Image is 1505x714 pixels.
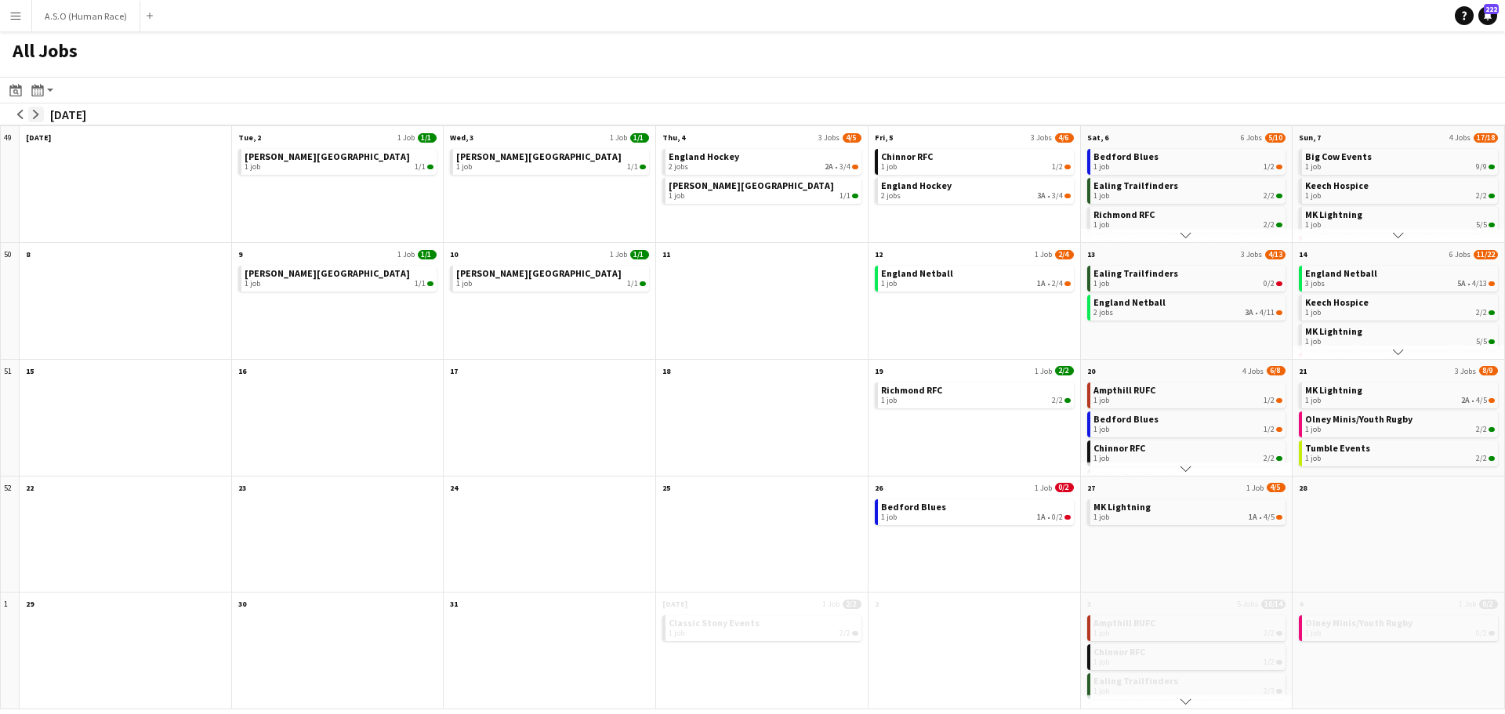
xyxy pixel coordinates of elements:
span: 12 [875,249,883,259]
span: 1/1 [630,250,649,259]
span: 2/3 [1276,689,1282,694]
span: 1 job [1093,220,1109,230]
span: 2A [1461,396,1470,405]
span: 1 Job [397,132,415,143]
span: England Netball [881,267,953,279]
span: 30 [238,599,246,609]
span: [DATE] [662,599,687,609]
a: Ampthill RUFC1 job2/2 [1093,615,1283,638]
span: 4/13 [1489,281,1495,286]
span: 2/4 [1064,281,1071,286]
a: Olney Minis/Youth Rugby1 job0/2 [1305,615,1495,638]
span: Stowe School [245,267,410,279]
span: 16 [238,366,246,376]
a: Ealing Trailfinders1 job2/2 [1093,178,1283,201]
span: 1/1 [840,191,850,201]
span: 3/4 [1064,194,1071,198]
span: 1/1 [627,279,638,288]
span: 20 [1087,366,1095,376]
span: 9/9 [1476,162,1487,172]
span: Bedford Blues [881,501,946,513]
a: [PERSON_NAME][GEOGRAPHIC_DATA]1 job1/1 [245,266,434,288]
a: [PERSON_NAME][GEOGRAPHIC_DATA]1 job1/1 [456,149,646,172]
span: 1 job [456,279,472,288]
span: 2/2 [1476,191,1487,201]
span: Sat, 6 [1087,132,1108,143]
span: 1 job [881,162,897,172]
span: 2/2 [1055,366,1074,375]
span: [DATE] [26,132,51,143]
span: 1 job [669,191,684,201]
span: 0/2 [1064,515,1071,520]
a: Ealing Trailfinders1 job2/3 [1093,673,1283,696]
span: Richmond RFC [881,384,942,396]
span: Thu, 4 [662,132,685,143]
div: 51 [1,360,20,477]
div: 49 [1,126,20,243]
a: Chinnor RFC1 job2/2 [1093,440,1283,463]
a: Big Cow Events1 job9/9 [1305,149,1495,172]
span: 9/9 [1489,165,1495,169]
span: 1/1 [418,133,437,143]
span: 1/1 [415,279,426,288]
span: 1 job [1093,162,1109,172]
span: 4/11 [1276,310,1282,315]
span: 3 Jobs [1241,249,1262,259]
span: 1/2 [1276,427,1282,432]
a: Ealing Trailfinders1 job0/2 [1093,266,1283,288]
span: Fri, 5 [875,132,893,143]
span: 0/2 [1264,279,1275,288]
span: 28 [1299,483,1307,493]
span: 1 job [1093,191,1109,201]
span: MK Lightning [1305,384,1362,396]
span: 1 job [1093,629,1109,638]
span: 11 [662,249,670,259]
span: Keech Hospice [1305,179,1369,191]
a: Tumble Events1 job2/2 [1305,440,1495,463]
span: 4/5 [1489,398,1495,403]
span: Stowe School [245,150,410,162]
span: 10/14 [1261,600,1286,609]
span: Stowe School [456,267,622,279]
span: 22 [26,483,34,493]
span: Olney Minis/Youth Rugby [1305,617,1413,629]
span: 18 [662,366,670,376]
span: 2/4 [1052,279,1063,288]
span: 6 Jobs [1449,249,1471,259]
span: 1 job [1093,279,1109,288]
span: 1/1 [640,165,646,169]
a: MK Lightning1 job1A•4/5 [1093,499,1283,522]
span: 2 [875,599,879,609]
span: 21 [1299,366,1307,376]
a: [PERSON_NAME][GEOGRAPHIC_DATA]1 job1/1 [669,178,858,201]
a: England Hockey2 jobs3A•3/4 [881,178,1071,201]
span: Tumble Events [1305,442,1370,454]
span: 1 job [1305,425,1321,434]
span: 2/2 [840,629,850,638]
span: 1/2 [1052,162,1063,172]
div: • [669,162,858,172]
span: 2 jobs [1093,308,1113,317]
span: 10 [450,249,458,259]
span: 3/4 [852,165,858,169]
span: 15 [26,366,34,376]
span: 0/2 [1052,513,1063,522]
span: 9 [238,249,242,259]
span: 4/6 [1055,133,1074,143]
a: Ampthill RUFC1 job1/2 [1093,382,1283,405]
span: 14 [1299,249,1307,259]
span: 29 [26,599,34,609]
span: 2A [825,162,833,172]
span: 2/2 [1052,396,1063,405]
span: 4/13 [1472,279,1487,288]
span: Wed, 3 [450,132,473,143]
span: 1 job [1093,658,1109,667]
span: Chinnor RFC [881,150,933,162]
div: 1 [1,593,20,709]
span: 1A [1249,513,1257,522]
span: 2/2 [1489,194,1495,198]
span: 1 job [1305,220,1321,230]
span: 1 Job [1035,249,1052,259]
a: England Hockey2 jobs2A•3/4 [669,149,858,172]
a: MK Lightning1 job5/5 [1305,324,1495,346]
